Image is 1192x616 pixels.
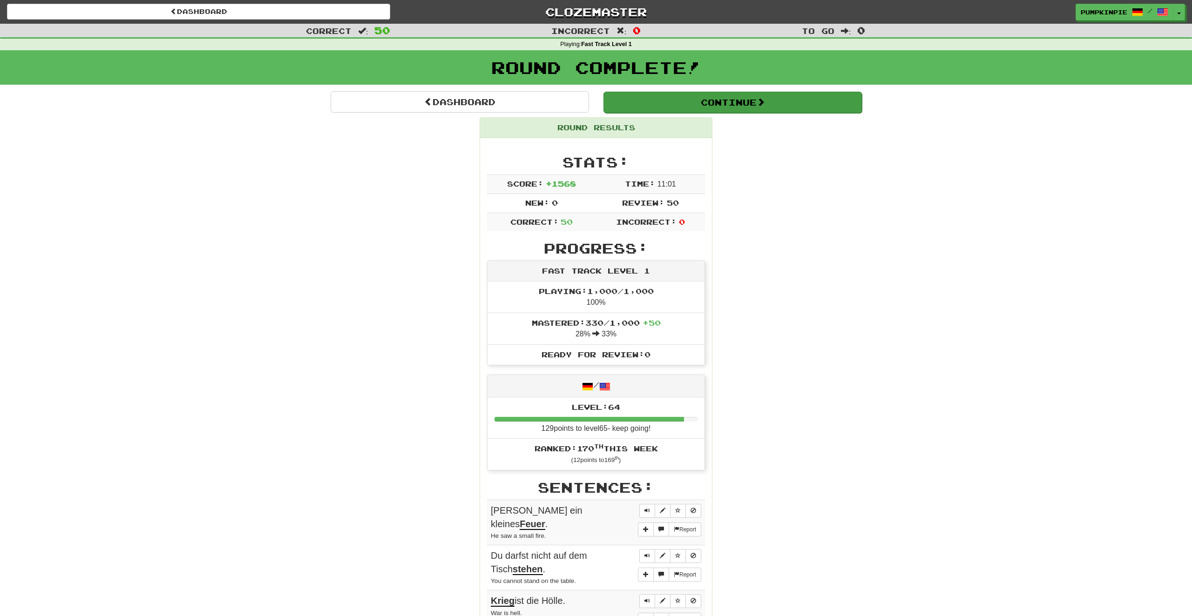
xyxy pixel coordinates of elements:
span: + 1568 [546,179,576,188]
h2: Sentences: [487,480,705,495]
span: 0 [633,25,641,36]
button: Play sentence audio [639,549,655,563]
h2: Progress: [487,241,705,256]
button: Toggle favorite [670,504,686,518]
h1: Round Complete! [3,58,1189,77]
button: Play sentence audio [639,594,655,608]
u: Krieg [491,596,515,607]
span: 0 [857,25,865,36]
div: Sentence controls [639,549,701,563]
div: / [488,375,704,397]
span: 50 [667,198,679,207]
span: Level: 64 [572,402,620,411]
div: More sentence controls [638,522,701,536]
button: Toggle ignore [685,549,701,563]
span: Incorrect: [616,217,677,226]
h2: Stats: [487,154,705,170]
span: ist die Hölle. [491,596,565,607]
sup: th [615,455,619,461]
span: 50 [374,25,390,36]
span: : [841,27,851,35]
span: 11 : 0 1 [657,180,676,188]
span: Mastered: 330 / 1,000 [532,318,661,327]
button: Toggle ignore [685,504,701,518]
sup: th [594,443,603,449]
span: Correct [306,26,352,35]
li: 100% [488,281,704,313]
a: Clozemaster [404,4,787,20]
div: More sentence controls [638,568,701,582]
small: ( 12 points to 169 ) [571,456,621,463]
span: PumpkinPie [1081,8,1127,16]
span: / [1148,7,1152,14]
span: + 50 [643,318,661,327]
span: Correct: [510,217,559,226]
small: He saw a small fire. [491,532,546,539]
span: : [358,27,368,35]
span: Du darfst nicht auf dem Tisch . [491,550,587,575]
span: Ranked: 170 this week [535,444,658,453]
button: Edit sentence [655,549,670,563]
span: New: [525,198,549,207]
span: 0 [552,198,558,207]
button: Toggle ignore [685,594,701,608]
span: Score: [507,179,543,188]
button: Edit sentence [655,594,670,608]
strong: Fast Track Level 1 [581,41,632,47]
div: Sentence controls [639,594,701,608]
u: stehen [513,564,542,575]
a: Dashboard [331,91,589,113]
div: Sentence controls [639,504,701,518]
button: Report [669,522,701,536]
span: [PERSON_NAME] ein kleines . [491,505,582,530]
li: 28% 33% [488,313,704,345]
button: Add sentence to collection [638,568,654,582]
button: Toggle favorite [670,549,686,563]
small: You cannot stand on the table. [491,577,576,584]
a: Dashboard [7,4,390,20]
span: Ready for Review: 0 [542,350,650,359]
a: PumpkinPie / [1076,4,1173,20]
button: Toggle favorite [670,594,686,608]
button: Continue [603,92,862,113]
span: : [616,27,627,35]
u: Feuer [520,519,545,530]
span: Playing: 1,000 / 1,000 [539,287,654,295]
div: Round Results [480,118,712,138]
span: Incorrect [551,26,610,35]
button: Play sentence audio [639,504,655,518]
span: Time: [625,179,655,188]
div: Fast Track Level 1 [488,261,704,281]
button: Edit sentence [655,504,670,518]
span: Review: [622,198,664,207]
span: To go [802,26,834,35]
li: 129 points to level 65 - keep going! [488,397,704,439]
span: 0 [679,217,685,226]
button: Add sentence to collection [638,522,654,536]
button: Report [669,568,701,582]
span: 50 [561,217,573,226]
